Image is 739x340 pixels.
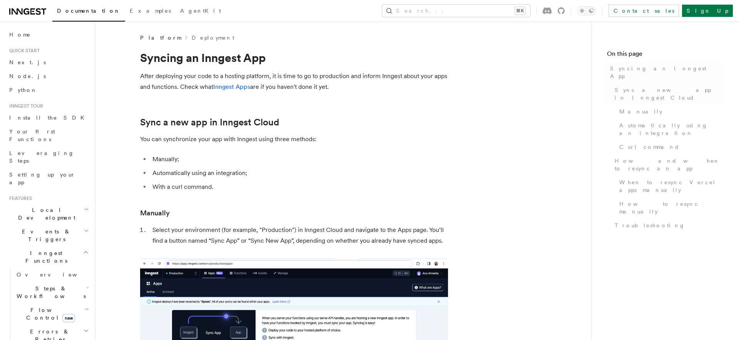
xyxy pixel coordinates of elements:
span: Install the SDK [9,115,89,121]
a: Setting up your app [6,168,90,189]
a: Sync a new app in Inngest Cloud [612,83,724,105]
li: Select your environment (for example, "Production") in Inngest Cloud and navigate to the Apps pag... [150,225,448,246]
span: Leveraging Steps [9,150,74,164]
span: AgentKit [180,8,221,14]
a: Install the SDK [6,111,90,125]
span: Setting up your app [9,172,75,185]
span: How and when to resync an app [615,157,724,172]
span: Syncing an Inngest App [610,65,724,80]
button: Flow Controlnew [13,303,90,325]
span: Examples [130,8,171,14]
button: Toggle dark mode [577,6,596,15]
kbd: ⌘K [515,7,525,15]
p: You can synchronize your app with Inngest using three methods: [140,134,448,145]
span: Manually [619,108,662,115]
a: Your first Functions [6,125,90,146]
a: How and when to resync an app [612,154,724,175]
span: Events & Triggers [6,228,84,243]
span: Overview [17,272,96,278]
a: Contact sales [609,5,679,17]
span: Next.js [9,59,46,65]
span: Automatically using an integration [619,122,724,137]
h4: On this page [607,49,724,62]
a: Deployment [192,34,234,42]
a: Manually [140,208,170,218]
span: Python [9,87,37,93]
span: How to resync manually [619,200,724,215]
button: Steps & Workflows [13,282,90,303]
span: Your first Functions [9,128,55,142]
a: Leveraging Steps [6,146,90,168]
h1: Syncing an Inngest App [140,51,448,65]
span: Troubleshooting [615,222,685,229]
span: Local Development [6,206,84,222]
a: How to resync manually [616,197,724,218]
a: Documentation [52,2,125,22]
a: Next.js [6,55,90,69]
span: When to resync Vercel apps manually [619,178,724,194]
a: Python [6,83,90,97]
span: Inngest Functions [6,249,83,265]
span: Flow Control [13,306,85,322]
button: Inngest Functions [6,246,90,268]
button: Events & Triggers [6,225,90,246]
a: Inngest Apps [213,83,250,90]
li: With a curl command. [150,182,448,192]
span: Documentation [57,8,120,14]
a: Troubleshooting [612,218,724,232]
a: Node.js [6,69,90,83]
span: Quick start [6,48,40,54]
button: Local Development [6,203,90,225]
span: Steps & Workflows [13,285,86,300]
li: Automatically using an integration; [150,168,448,178]
a: Sync a new app in Inngest Cloud [140,117,279,128]
a: Syncing an Inngest App [607,62,724,83]
span: Node.js [9,73,46,79]
button: Search...⌘K [382,5,530,17]
p: After deploying your code to a hosting platform, it is time to go to production and inform Innges... [140,71,448,92]
a: AgentKit [176,2,226,21]
li: Manually; [150,154,448,165]
a: When to resync Vercel apps manually [616,175,724,197]
a: Overview [13,268,90,282]
span: Features [6,195,32,202]
a: Home [6,28,90,42]
a: Examples [125,2,176,21]
a: Manually [616,105,724,118]
a: Sign Up [682,5,733,17]
span: Curl command [619,143,680,151]
span: Home [9,31,31,38]
a: Curl command [616,140,724,154]
span: new [62,314,75,322]
span: Sync a new app in Inngest Cloud [615,86,724,102]
span: Platform [140,34,181,42]
a: Automatically using an integration [616,118,724,140]
span: Inngest tour [6,103,43,109]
